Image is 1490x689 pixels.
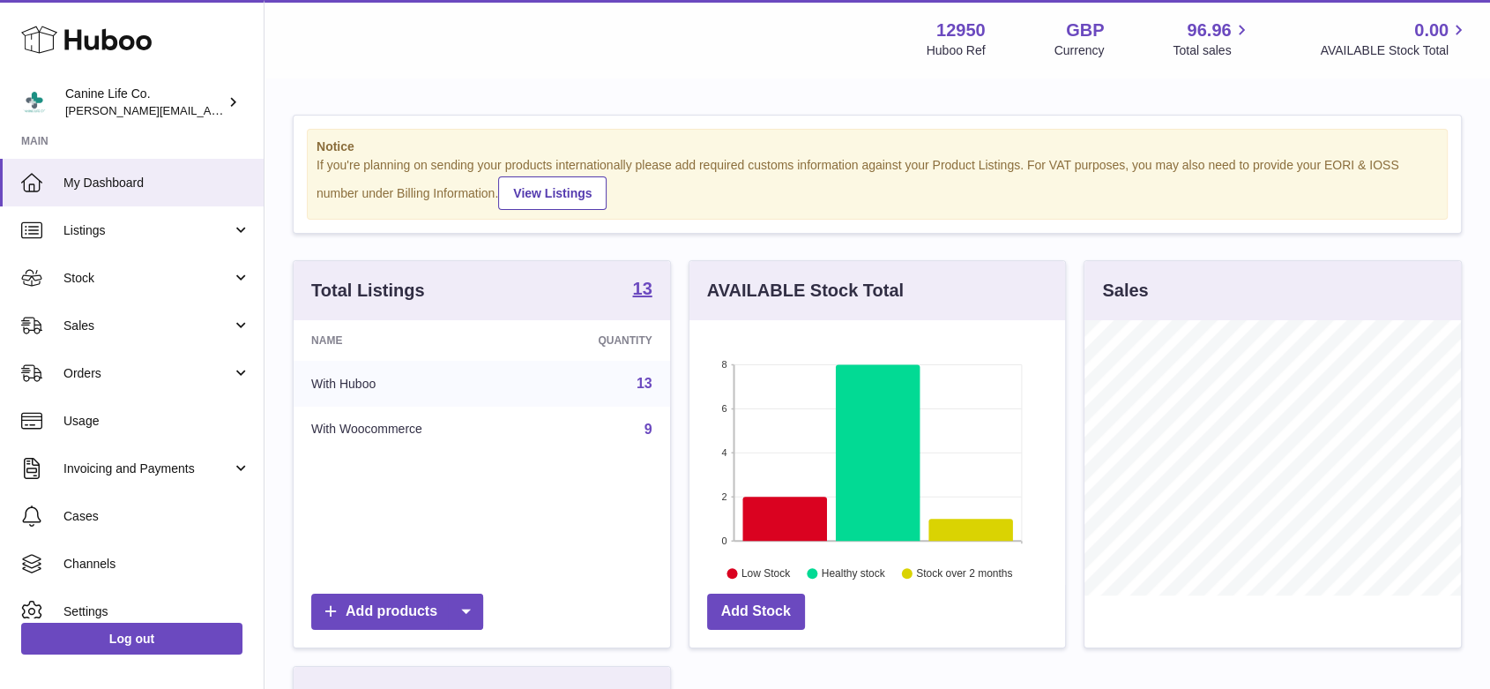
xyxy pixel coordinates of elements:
strong: GBP [1066,19,1104,42]
text: 6 [721,403,726,414]
h3: Sales [1102,279,1148,303]
span: Sales [63,318,232,334]
td: With Huboo [294,361,527,407]
text: Low Stock [741,567,791,580]
div: If you're planning on sending your products internationally please add required customs informati... [317,157,1438,210]
text: 0 [721,535,726,546]
span: Total sales [1173,42,1251,59]
span: Orders [63,365,232,382]
span: Cases [63,508,250,525]
text: 2 [721,491,726,502]
a: View Listings [498,176,607,210]
strong: Notice [317,139,1438,155]
a: 0.00 AVAILABLE Stock Total [1320,19,1469,59]
img: kevin@clsgltd.co.uk [21,89,48,116]
h3: AVAILABLE Stock Total [707,279,904,303]
strong: 13 [632,280,652,297]
span: Usage [63,413,250,430]
th: Quantity [527,320,670,361]
div: Huboo Ref [927,42,986,59]
a: 13 [632,280,652,301]
a: Add products [311,594,483,630]
span: My Dashboard [63,175,250,191]
a: Add Stock [707,594,805,630]
span: 0.00 [1414,19,1449,42]
a: 13 [637,376,652,391]
a: 96.96 Total sales [1173,19,1251,59]
span: Settings [63,603,250,620]
text: Stock over 2 months [916,567,1012,580]
text: 8 [721,359,726,370]
text: 4 [721,447,726,458]
h3: Total Listings [311,279,425,303]
a: 9 [644,422,652,437]
span: Listings [63,222,232,239]
th: Name [294,320,527,361]
span: AVAILABLE Stock Total [1320,42,1469,59]
text: Healthy stock [822,567,886,580]
span: Stock [63,270,232,287]
strong: 12950 [936,19,986,42]
td: With Woocommerce [294,407,527,453]
span: Channels [63,556,250,573]
span: [PERSON_NAME][EMAIL_ADDRESS][DOMAIN_NAME] [65,103,354,117]
div: Canine Life Co. [65,86,224,119]
span: Invoicing and Payments [63,461,232,477]
a: Log out [21,623,242,655]
div: Currency [1054,42,1105,59]
span: 96.96 [1187,19,1231,42]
